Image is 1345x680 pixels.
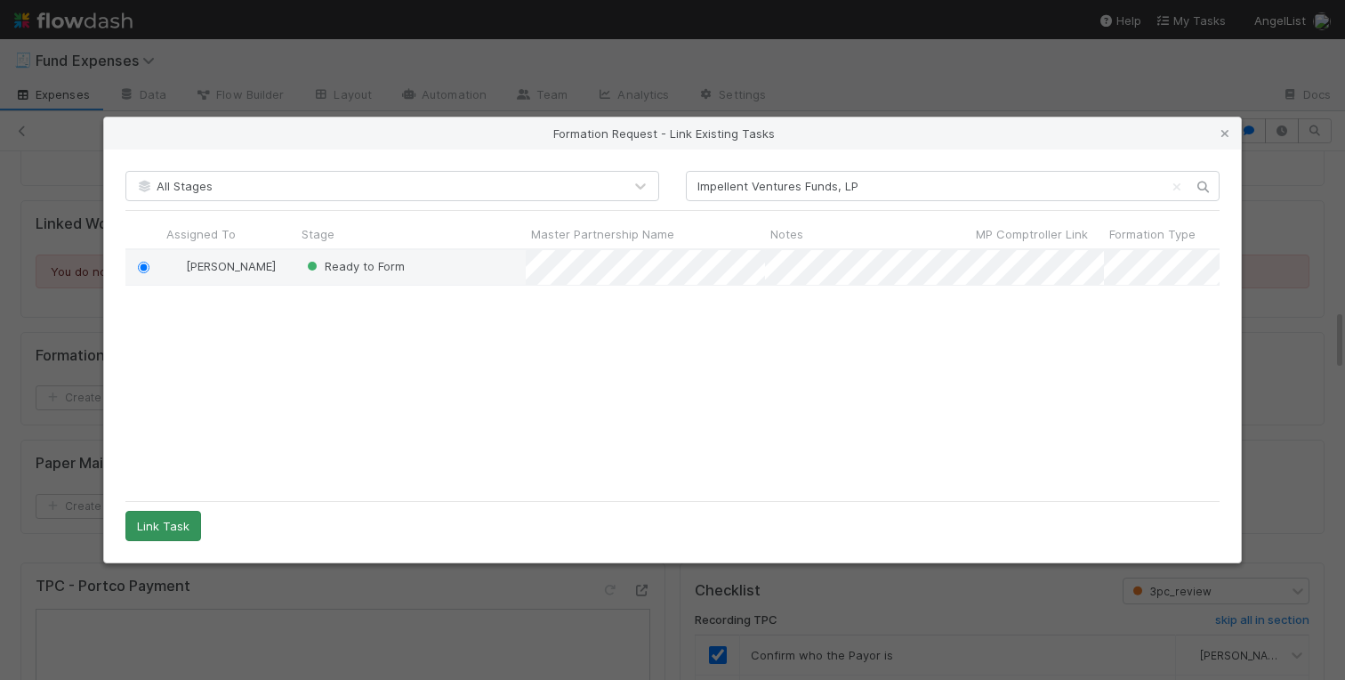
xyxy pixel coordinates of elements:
[976,225,1088,243] span: MP Comptroller Link
[770,225,803,243] span: Notes
[531,225,674,243] span: Master Partnership Name
[186,259,276,273] span: [PERSON_NAME]
[104,117,1241,150] div: Formation Request - Link Existing Tasks
[138,261,149,272] input: Toggle Row Selected
[125,511,201,541] button: Link Task
[169,259,183,273] img: avatar_892eb56c-5b5a-46db-bf0b-2a9023d0e8f8.png
[302,225,334,243] span: Stage
[303,257,405,275] div: Ready to Form
[168,257,276,275] div: [PERSON_NAME]
[1168,173,1186,201] button: Clear search
[1109,225,1196,243] span: Formation Type
[135,179,213,193] span: All Stages
[686,171,1220,201] input: Search
[166,225,236,243] span: Assigned To
[303,259,405,273] span: Ready to Form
